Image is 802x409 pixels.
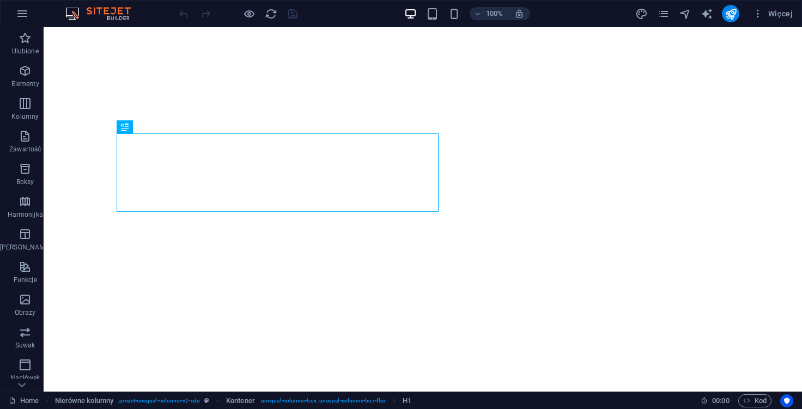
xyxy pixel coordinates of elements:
[678,7,691,20] button: navigator
[722,5,739,22] button: publish
[635,8,648,20] i: Projekt (Ctrl+Alt+Y)
[204,398,209,404] i: Ten element jest konfigurowalnym ustawieniem wstępnym
[10,374,40,382] p: Nagłówek
[712,394,729,407] span: 00 00
[701,394,730,407] h6: Czas sesji
[15,341,35,350] p: Suwak
[15,308,36,317] p: Obrazy
[738,394,771,407] button: Kod
[748,5,797,22] button: Więcej
[780,394,793,407] button: Usercentrics
[16,178,34,186] p: Boksy
[259,394,386,407] span: . unequal-columns-box .unequal-columns-box-flex
[63,7,144,20] img: Editor Logo
[9,394,39,407] a: Kliknij, aby anulować zaznaczenie. Kliknij dwukrotnie, aby otworzyć Strony
[12,47,39,56] p: Ulubione
[55,394,412,407] nav: breadcrumb
[11,80,39,88] p: Elementy
[8,210,43,219] p: Harmonijka
[679,8,691,20] i: Nawigator
[657,8,670,20] i: Strony (Ctrl+Alt+S)
[403,394,411,407] span: Kliknij, aby zaznaczyć. Kliknij dwukrotnie, aby edytować
[55,394,114,407] span: Kliknij, aby zaznaczyć. Kliknij dwukrotnie, aby edytować
[700,7,713,20] button: text_generator
[486,7,503,20] h6: 100%
[743,394,767,407] span: Kod
[657,7,670,20] button: pages
[725,8,737,20] i: Opublikuj
[264,7,277,20] button: reload
[514,9,524,19] i: Po zmianie rozmiaru automatycznie dostosowuje poziom powiększenia do wybranego urządzenia.
[118,394,200,407] span: . preset-unequal-columns-v2-edu
[470,7,508,20] button: 100%
[14,276,37,284] p: Funkcje
[720,396,721,405] span: :
[265,8,277,20] i: Przeładuj stronę
[701,8,713,20] i: AI Writer
[752,8,793,19] span: Więcej
[635,7,648,20] button: design
[9,145,41,154] p: Zawartość
[226,394,255,407] span: Kliknij, aby zaznaczyć. Kliknij dwukrotnie, aby edytować
[242,7,256,20] button: Kliknij tutaj, aby wyjść z trybu podglądu i kontynuować edycję
[11,112,39,121] p: Kolumny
